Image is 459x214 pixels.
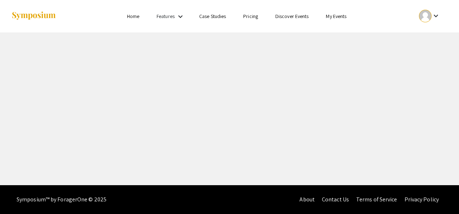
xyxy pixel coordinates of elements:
[356,196,397,203] a: Terms of Service
[127,13,139,19] a: Home
[322,196,349,203] a: Contact Us
[275,13,309,19] a: Discover Events
[17,185,106,214] div: Symposium™ by ForagerOne © 2025
[405,196,439,203] a: Privacy Policy
[432,12,440,20] mat-icon: Expand account dropdown
[199,13,226,19] a: Case Studies
[157,13,175,19] a: Features
[428,182,454,209] iframe: Chat
[176,12,185,21] mat-icon: Expand Features list
[326,13,346,19] a: My Events
[411,8,448,24] button: Expand account dropdown
[11,11,56,21] img: Symposium by ForagerOne
[300,196,315,203] a: About
[243,13,258,19] a: Pricing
